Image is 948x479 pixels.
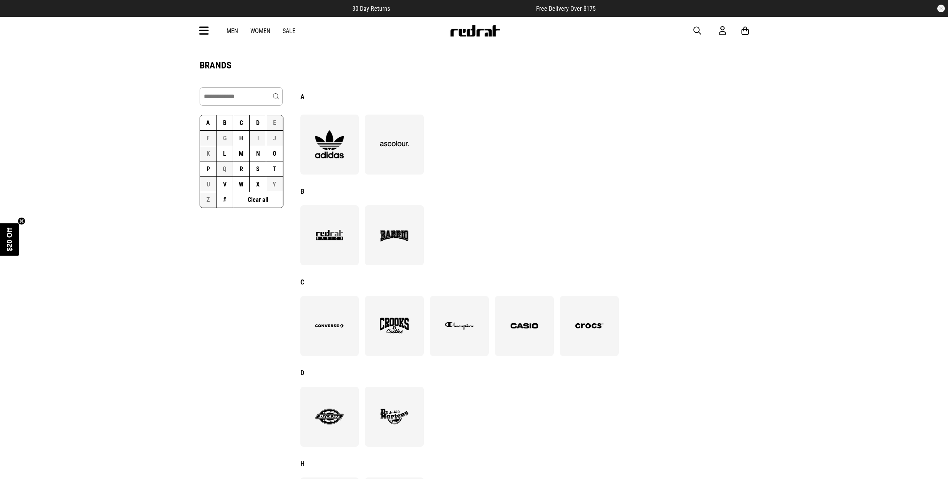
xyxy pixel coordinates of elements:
[233,177,250,192] button: W
[250,161,266,177] button: S
[373,311,415,340] img: Crooks & Castles
[308,221,350,249] img: Basics by Red Rat
[250,27,270,35] a: Women
[373,221,415,249] img: Barrio
[438,311,480,340] img: Champion
[200,161,217,177] button: P
[217,192,233,208] button: #
[250,115,266,131] button: D
[233,161,250,177] button: R
[352,5,390,12] span: 30 Day Returns
[300,115,359,175] a: adidas
[308,311,350,340] img: Converse
[250,131,266,146] button: I
[300,356,749,387] div: D
[266,115,283,131] button: E
[227,27,238,35] a: Men
[450,25,500,37] img: Redrat logo
[365,296,424,356] a: Crooks & Castles
[266,177,283,192] button: Y
[18,217,25,225] button: Close teaser
[503,311,545,340] img: Casio
[300,265,749,296] div: C
[373,130,415,159] img: AS Colour
[365,387,424,447] a: Dr. Martens
[300,447,749,477] div: H
[365,115,424,175] a: AS Colour
[266,146,283,161] button: O
[217,161,233,177] button: Q
[308,130,350,159] img: adidas
[217,146,233,161] button: L
[217,131,233,146] button: G
[300,175,749,205] div: B
[200,60,749,72] h1: BRANDS
[200,115,217,131] button: A
[283,27,295,35] a: Sale
[300,387,359,447] a: Dickies
[430,296,489,356] a: Champion
[300,205,359,265] a: Basics by Red Rat
[560,296,619,356] a: Crocs
[233,192,283,208] button: Clear all
[200,146,217,161] button: K
[365,205,424,265] a: Barrio
[217,115,233,131] button: B
[266,131,283,146] button: J
[568,311,610,340] img: Crocs
[200,131,217,146] button: F
[6,228,13,251] span: $20 Off
[495,296,554,356] a: Casio
[300,296,359,356] a: Converse
[308,402,350,431] img: Dickies
[373,402,415,431] img: Dr. Martens
[233,115,250,131] button: C
[200,192,217,208] button: Z
[217,177,233,192] button: V
[250,177,266,192] button: X
[300,87,749,115] div: A
[405,5,521,12] iframe: Customer reviews powered by Trustpilot
[266,161,283,177] button: T
[200,177,217,192] button: U
[233,146,250,161] button: M
[250,146,266,161] button: N
[536,5,596,12] span: Free Delivery Over $175
[233,131,250,146] button: H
